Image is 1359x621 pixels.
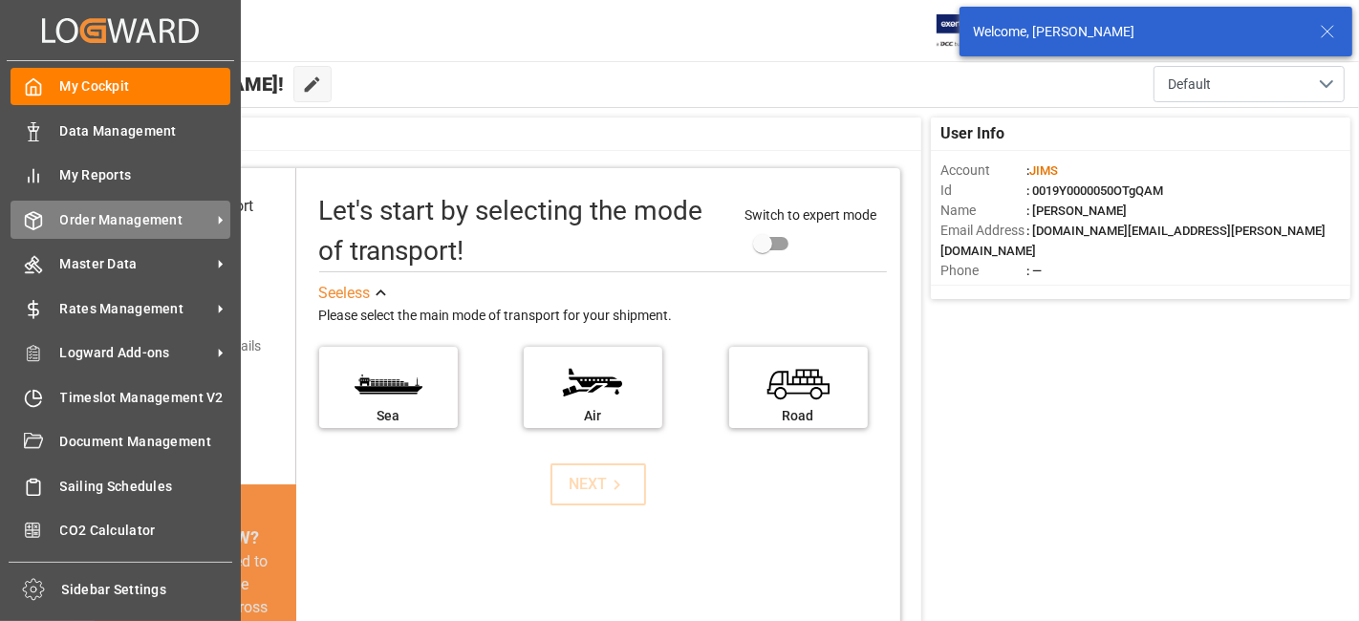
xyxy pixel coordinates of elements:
span: Phone [940,261,1026,281]
button: open menu [1154,66,1345,102]
span: : [1026,163,1058,178]
span: Data Management [60,121,231,141]
div: Air [533,406,653,426]
span: Sidebar Settings [62,580,233,600]
div: Sea [329,406,448,426]
span: CO2 Calculator [60,521,231,541]
div: Please select the main mode of transport for your shipment. [319,305,887,328]
span: Sailing Schedules [60,477,231,497]
div: NEXT [569,473,627,496]
span: Default [1168,75,1211,95]
a: Data Management [11,112,230,149]
a: CO2 Calculator [11,512,230,549]
span: Logward Add-ons [60,343,211,363]
a: Tracking Shipment [11,556,230,593]
span: : [DOMAIN_NAME][EMAIL_ADDRESS][PERSON_NAME][DOMAIN_NAME] [940,224,1326,258]
img: Exertis%20JAM%20-%20Email%20Logo.jpg_1722504956.jpg [937,14,1003,48]
span: Rates Management [60,299,211,319]
div: Add shipping details [141,336,261,356]
span: Email Address [940,221,1026,241]
a: My Reports [11,157,230,194]
div: Welcome, [PERSON_NAME] [973,22,1302,42]
span: JIMS [1029,163,1058,178]
a: Sailing Schedules [11,467,230,504]
span: Switch to expert mode [744,207,876,223]
span: User Info [940,122,1004,145]
a: My Cockpit [11,68,230,105]
span: Hello [PERSON_NAME]! [78,66,284,102]
div: Let's start by selecting the mode of transport! [319,191,725,271]
div: See less [319,282,371,305]
span: Id [940,181,1026,201]
span: Account [940,161,1026,181]
span: Order Management [60,210,211,230]
span: Master Data [60,254,211,274]
button: NEXT [550,463,646,505]
div: Road [739,406,858,426]
span: Name [940,201,1026,221]
a: Document Management [11,423,230,460]
span: : — [1026,264,1042,278]
a: Timeslot Management V2 [11,378,230,416]
span: Document Management [60,432,231,452]
span: My Cockpit [60,76,231,96]
span: Timeslot Management V2 [60,388,231,408]
span: My Reports [60,165,231,185]
span: : [PERSON_NAME] [1026,203,1127,218]
span: : 0019Y0000050OTgQAM [1026,183,1163,198]
span: : Shipper [1026,284,1074,298]
span: Account Type [940,281,1026,301]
